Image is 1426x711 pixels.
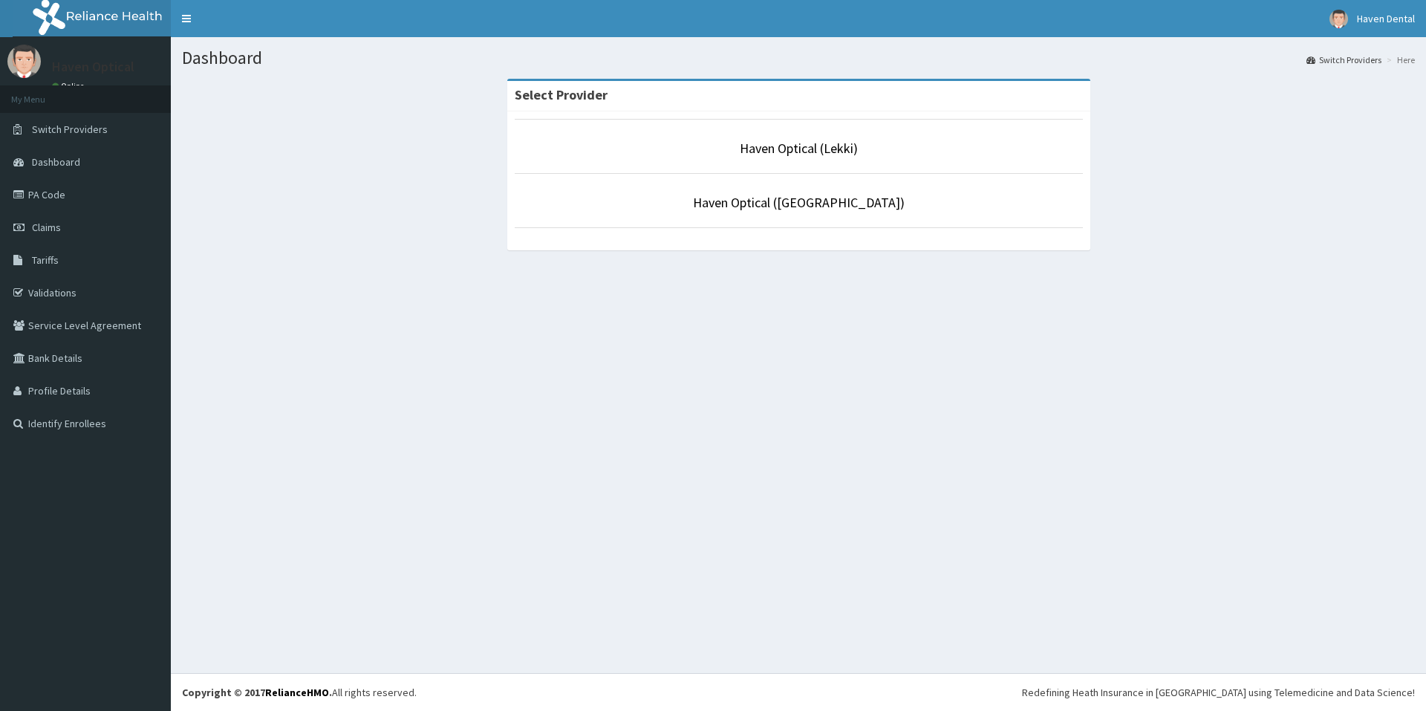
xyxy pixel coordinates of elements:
[515,86,608,103] strong: Select Provider
[182,686,332,699] strong: Copyright © 2017 .
[1357,12,1415,25] span: Haven Dental
[740,140,858,157] a: Haven Optical (Lekki)
[7,45,41,78] img: User Image
[32,155,80,169] span: Dashboard
[32,123,108,136] span: Switch Providers
[182,48,1415,68] h1: Dashboard
[265,686,329,699] a: RelianceHMO
[1022,685,1415,700] div: Redefining Heath Insurance in [GEOGRAPHIC_DATA] using Telemedicine and Data Science!
[32,221,61,234] span: Claims
[1329,10,1348,28] img: User Image
[171,673,1426,711] footer: All rights reserved.
[1383,53,1415,66] li: Here
[32,253,59,267] span: Tariffs
[1306,53,1381,66] a: Switch Providers
[52,81,88,91] a: Online
[52,60,134,74] p: Haven Optical
[693,194,905,211] a: Haven Optical ([GEOGRAPHIC_DATA])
